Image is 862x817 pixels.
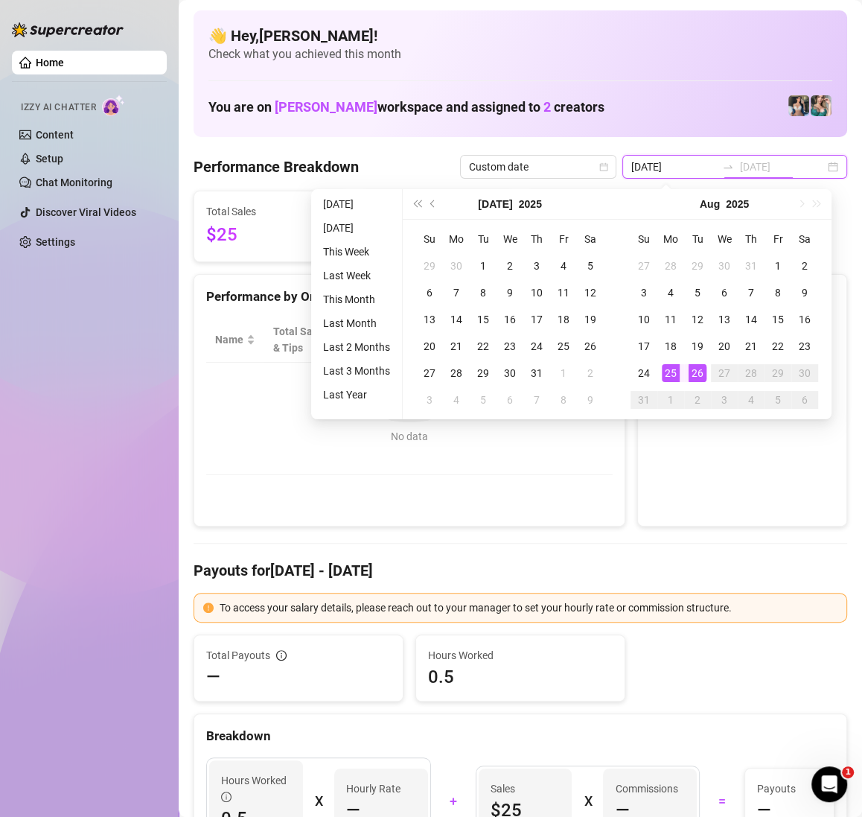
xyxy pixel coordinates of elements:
div: 22 [474,337,492,355]
td: 2025-08-24 [630,360,657,387]
div: 1 [662,391,680,409]
td: 2025-07-15 [470,306,497,333]
td: 2025-08-12 [684,306,711,333]
td: 2025-07-11 [550,279,577,306]
button: Choose a year [519,189,542,219]
span: $25 [206,221,336,249]
div: X [584,789,591,813]
th: Tu [470,226,497,252]
h4: Payouts for [DATE] - [DATE] [194,560,847,581]
td: 2025-07-06 [416,279,443,306]
div: 25 [662,364,680,382]
td: 2025-08-14 [738,306,764,333]
td: 2025-08-27 [711,360,738,387]
td: 2025-08-04 [443,387,470,413]
div: 28 [447,364,465,382]
a: Chat Monitoring [36,177,112,188]
span: — [206,665,220,689]
div: 3 [528,257,546,275]
a: Settings [36,236,75,248]
td: 2025-06-29 [416,252,443,279]
td: 2025-07-17 [523,306,550,333]
th: Name [206,317,264,363]
a: Discover Viral Videos [36,206,136,218]
td: 2025-08-06 [497,387,523,413]
td: 2025-08-20 [711,333,738,360]
div: 26 [581,337,599,355]
div: 18 [662,337,680,355]
span: Izzy AI Chatter [21,101,96,115]
td: 2025-08-04 [657,279,684,306]
th: Th [523,226,550,252]
div: 29 [769,364,787,382]
span: Custom date [469,156,607,178]
div: 5 [769,391,787,409]
div: 9 [501,284,519,302]
td: 2025-07-04 [550,252,577,279]
th: Fr [764,226,791,252]
span: Payouts [757,781,822,797]
div: Performance by OnlyFans Creator [206,287,613,307]
h4: Performance Breakdown [194,156,359,177]
th: Sa [791,226,818,252]
div: 6 [715,284,733,302]
td: 2025-09-05 [764,387,791,413]
div: X [315,789,322,813]
td: 2025-08-01 [764,252,791,279]
div: 31 [528,364,546,382]
h4: 👋 Hey, [PERSON_NAME] ! [208,25,832,46]
div: To access your salary details, please reach out to your manager to set your hourly rate or commis... [220,600,837,616]
td: 2025-07-05 [577,252,604,279]
div: 29 [474,364,492,382]
td: 2025-09-06 [791,387,818,413]
div: 6 [796,391,814,409]
td: 2025-08-28 [738,360,764,387]
div: 14 [447,311,465,328]
div: 8 [769,284,787,302]
td: 2025-07-29 [470,360,497,387]
th: We [497,226,523,252]
td: 2025-07-12 [577,279,604,306]
button: Last year (Control + left) [409,189,425,219]
td: 2025-08-07 [738,279,764,306]
div: 5 [474,391,492,409]
div: 4 [742,391,760,409]
td: 2025-08-19 [684,333,711,360]
div: 19 [581,311,599,328]
div: 17 [528,311,546,328]
td: 2025-09-02 [684,387,711,413]
td: 2025-08-07 [523,387,550,413]
td: 2025-07-01 [470,252,497,279]
td: 2025-07-27 [416,360,443,387]
div: 21 [742,337,760,355]
li: Last 2 Months [317,338,396,356]
div: 10 [635,311,653,328]
td: 2025-07-31 [523,360,550,387]
td: 2025-07-30 [711,252,738,279]
div: 11 [662,311,680,328]
li: Last 3 Months [317,362,396,380]
td: 2025-08-06 [711,279,738,306]
div: 6 [501,391,519,409]
td: 2025-07-28 [443,360,470,387]
td: 2025-08-08 [550,387,577,413]
td: 2025-08-18 [657,333,684,360]
th: We [711,226,738,252]
div: 27 [635,257,653,275]
li: This Week [317,243,396,261]
article: Hourly Rate [346,781,400,797]
td: 2025-08-09 [791,279,818,306]
div: 13 [421,311,438,328]
div: 3 [715,391,733,409]
span: info-circle [276,650,287,661]
td: 2025-07-25 [550,333,577,360]
th: Mo [443,226,470,252]
th: Mo [657,226,684,252]
td: 2025-08-30 [791,360,818,387]
td: 2025-07-31 [738,252,764,279]
div: 24 [635,364,653,382]
div: 30 [796,364,814,382]
button: Choose a month [700,189,720,219]
td: 2025-08-05 [684,279,711,306]
div: 27 [421,364,438,382]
